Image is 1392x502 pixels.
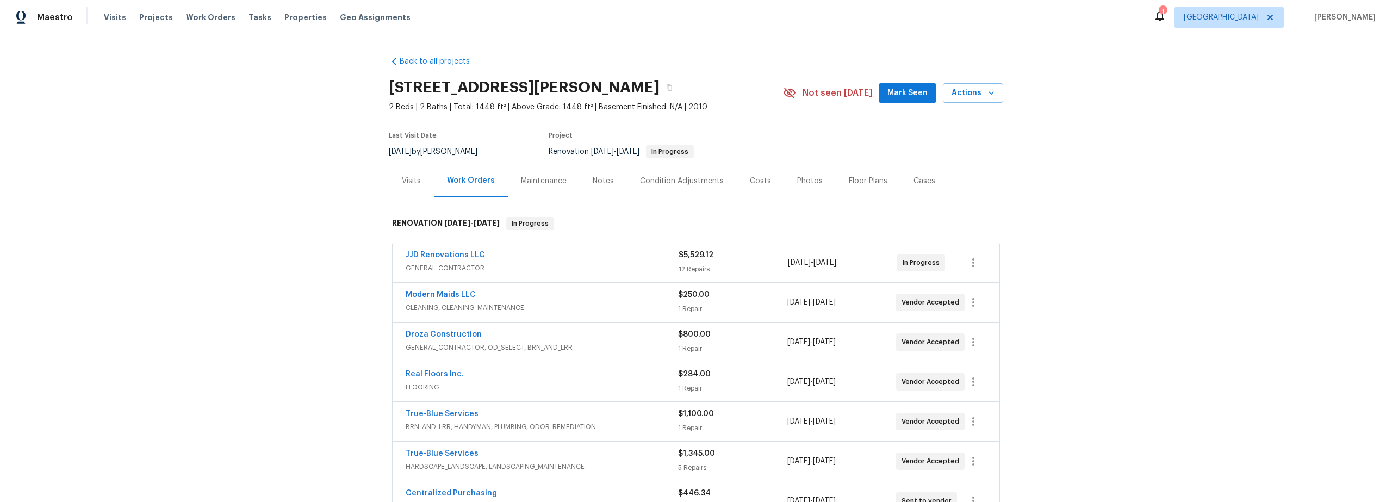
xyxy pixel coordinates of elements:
span: $5,529.12 [679,251,713,259]
span: Vendor Accepted [902,416,964,427]
div: Notes [593,176,614,187]
div: Condition Adjustments [640,176,724,187]
span: HARDSCAPE_LANDSCAPE, LANDSCAPING_MAINTENANCE [406,461,678,472]
button: Mark Seen [879,83,936,103]
a: Back to all projects [389,56,493,67]
span: [PERSON_NAME] [1310,12,1376,23]
span: [DATE] [787,299,810,306]
span: Actions [952,86,995,100]
span: BRN_AND_LRR, HANDYMAN, PLUMBING, ODOR_REMEDIATION [406,422,678,432]
div: 1 Repair [678,303,787,314]
div: 1 Repair [678,423,787,433]
span: GENERAL_CONTRACTOR [406,263,679,274]
span: [DATE] [813,457,836,465]
span: In Progress [903,257,944,268]
span: Properties [284,12,327,23]
div: Floor Plans [849,176,887,187]
span: - [787,456,836,467]
span: - [787,416,836,427]
span: [DATE] [813,299,836,306]
span: $446.34 [678,489,711,497]
div: RENOVATION [DATE]-[DATE]In Progress [389,206,1003,241]
span: [DATE] [788,259,811,267]
span: [DATE] [787,378,810,386]
a: Centralized Purchasing [406,489,497,497]
span: Visits [104,12,126,23]
button: Actions [943,83,1003,103]
span: 2 Beds | 2 Baths | Total: 1448 ft² | Above Grade: 1448 ft² | Basement Finished: N/A | 2010 [389,102,783,113]
span: $250.00 [678,291,710,299]
div: 1 Repair [678,343,787,354]
div: Cases [913,176,935,187]
span: Not seen [DATE] [803,88,872,98]
span: Last Visit Date [389,132,437,139]
div: 1 Repair [678,383,787,394]
span: FLOORING [406,382,678,393]
span: - [787,297,836,308]
span: Vendor Accepted [902,376,964,387]
span: [DATE] [474,219,500,227]
div: Maintenance [521,176,567,187]
span: Geo Assignments [340,12,411,23]
div: 5 Repairs [678,462,787,473]
span: Projects [139,12,173,23]
a: Real Floors Inc. [406,370,464,378]
button: Copy Address [660,78,679,97]
span: - [787,337,836,348]
span: [DATE] [787,418,810,425]
span: $1,100.00 [678,410,714,418]
span: CLEANING, CLEANING_MAINTENANCE [406,302,678,313]
span: [DATE] [617,148,639,156]
span: Project [549,132,573,139]
div: 1 [1159,7,1166,17]
div: 12 Repairs [679,264,788,275]
span: $800.00 [678,331,711,338]
span: $284.00 [678,370,711,378]
div: Photos [797,176,823,187]
span: GENERAL_CONTRACTOR, OD_SELECT, BRN_AND_LRR [406,342,678,353]
span: - [444,219,500,227]
a: Modern Maids LLC [406,291,476,299]
span: [GEOGRAPHIC_DATA] [1184,12,1259,23]
span: [DATE] [591,148,614,156]
span: Vendor Accepted [902,337,964,348]
a: True-Blue Services [406,450,478,457]
h2: [STREET_ADDRESS][PERSON_NAME] [389,82,660,93]
span: [DATE] [813,259,836,267]
span: Mark Seen [887,86,928,100]
span: Vendor Accepted [902,456,964,467]
h6: RENOVATION [392,217,500,230]
span: - [788,257,836,268]
span: - [591,148,639,156]
a: Droza Construction [406,331,482,338]
span: In Progress [647,148,693,155]
span: Maestro [37,12,73,23]
span: Renovation [549,148,694,156]
span: [DATE] [787,457,810,465]
span: [DATE] [813,338,836,346]
span: [DATE] [787,338,810,346]
span: - [787,376,836,387]
span: [DATE] [813,378,836,386]
span: Tasks [248,14,271,21]
span: Vendor Accepted [902,297,964,308]
a: JJD Renovations LLC [406,251,485,259]
div: by [PERSON_NAME] [389,145,490,158]
span: In Progress [507,218,553,229]
span: $1,345.00 [678,450,715,457]
a: True-Blue Services [406,410,478,418]
div: Visits [402,176,421,187]
span: [DATE] [813,418,836,425]
div: Costs [750,176,771,187]
div: Work Orders [447,175,495,186]
span: Work Orders [186,12,235,23]
span: [DATE] [389,148,412,156]
span: [DATE] [444,219,470,227]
